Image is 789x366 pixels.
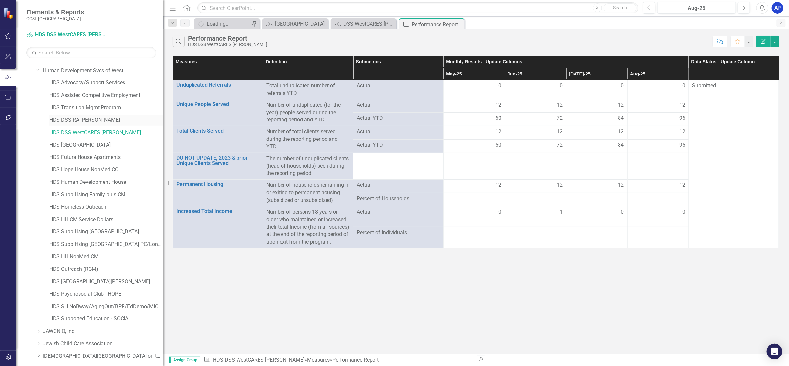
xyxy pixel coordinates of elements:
[49,191,163,199] a: HDS Supp Hsing Family plus CM
[357,182,440,189] span: Actual
[43,67,163,75] a: Human Development Svcs of West
[176,101,260,107] a: Unique People Served
[43,340,163,348] a: Jewish Child Care Association
[496,115,502,122] span: 60
[275,20,327,28] div: [GEOGRAPHIC_DATA]
[443,180,505,193] td: Double-Click to Edit
[621,208,624,216] span: 0
[332,20,395,28] a: DSS WestCARES [PERSON_NAME] Landing Page
[557,182,563,189] span: 12
[263,153,353,180] td: Double-Click to Edit
[557,115,563,122] span: 72
[332,357,379,363] div: Performance Report
[557,141,563,149] span: 72
[443,99,505,113] td: Double-Click to Edit
[176,182,260,187] a: Permanent Housing
[505,80,566,99] td: Double-Click to Edit
[204,356,471,364] div: » »
[604,3,637,12] button: Search
[43,353,163,360] a: [DEMOGRAPHIC_DATA][GEOGRAPHIC_DATA] on the [PERSON_NAME]
[357,208,440,216] span: Actual
[353,99,444,113] td: Double-Click to Edit
[566,99,628,113] td: Double-Click to Edit
[26,31,108,39] a: HDS DSS WestCARES [PERSON_NAME]
[207,20,250,28] div: Loading...
[505,180,566,193] td: Double-Click to Edit
[557,128,563,136] span: 12
[618,128,624,136] span: 12
[560,82,563,90] span: 0
[679,182,685,189] span: 12
[505,99,566,113] td: Double-Click to Edit
[627,99,689,113] td: Double-Click to Edit
[267,208,350,246] p: Number of persons 18 years or older who maintained or increased their total income (from all sour...
[26,47,156,58] input: Search Below...
[679,141,685,149] span: 96
[618,141,624,149] span: 84
[49,104,163,112] a: HDS Transition Mgmt Program
[49,154,163,161] a: HDS Futura House Apartments
[357,141,440,149] span: Actual YTD
[176,82,260,88] a: Unduplicated Referrals
[49,266,163,273] a: HDS Outreach (RCM)
[49,315,163,323] a: HDS Supported Education - SOCIAL
[353,126,444,140] td: Double-Click to Edit
[267,101,350,124] p: Number of unduplicated (for the year) people served during the reporting period and YTD.
[49,92,163,99] a: HDS Assisted Competitive Employment
[496,141,502,149] span: 60
[627,180,689,193] td: Double-Click to Edit
[496,101,502,109] span: 12
[49,241,163,248] a: HDS Supp Hsing [GEOGRAPHIC_DATA] PC/Long Stay
[49,303,163,311] a: HDS SH NoBway/AgingOut/BPR/EdDemo/MICAHomeless
[49,79,163,87] a: HDS Advocacy/Support Services
[357,101,440,109] span: Actual
[496,128,502,136] span: 12
[496,182,502,189] span: 12
[49,179,163,186] a: HDS Human Development House
[505,206,566,227] td: Double-Click to Edit
[618,101,624,109] span: 12
[689,80,779,248] td: Double-Click to Edit
[43,328,163,335] a: JAWONIO, Inc.
[443,80,505,99] td: Double-Click to Edit
[49,253,163,261] a: HDS HH NonMed CM
[682,82,685,90] span: 0
[169,357,200,363] span: Assign Group
[560,208,563,216] span: 1
[3,7,15,19] img: ClearPoint Strategy
[566,180,628,193] td: Double-Click to Edit
[499,82,502,90] span: 0
[772,2,783,14] button: AP
[307,357,330,363] a: Measures
[173,99,263,126] td: Double-Click to Edit Right Click for Context Menu
[267,82,350,97] p: Total unduplicated number of referrals YTD
[682,208,685,216] span: 0
[621,82,624,90] span: 0
[357,82,440,90] span: Actual
[679,101,685,109] span: 12
[173,80,263,99] td: Double-Click to Edit Right Click for Context Menu
[26,8,84,16] span: Elements & Reports
[267,128,350,151] p: Number of total clients served during the reporting period and YTD.
[357,128,440,136] span: Actual
[188,35,267,42] div: Performance Report
[173,126,263,153] td: Double-Click to Edit Right Click for Context Menu
[173,153,263,180] td: Double-Click to Edit Right Click for Context Menu
[353,206,444,227] td: Double-Click to Edit
[196,20,250,28] a: Loading...
[353,80,444,99] td: Double-Click to Edit
[49,141,163,149] a: HDS [GEOGRAPHIC_DATA]
[49,291,163,298] a: HDS Psychosocial Club - HOPE
[679,115,685,122] span: 96
[499,208,502,216] span: 0
[176,208,260,214] a: Increased Total Income
[353,180,444,193] td: Double-Click to Edit
[613,5,627,10] span: Search
[263,180,353,206] td: Double-Click to Edit
[49,129,163,137] a: HDS DSS WestCARES [PERSON_NAME]
[557,101,563,109] span: 12
[49,117,163,124] a: HDS DSS RA [PERSON_NAME]
[566,206,628,227] td: Double-Click to Edit
[412,20,463,29] div: Performance Report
